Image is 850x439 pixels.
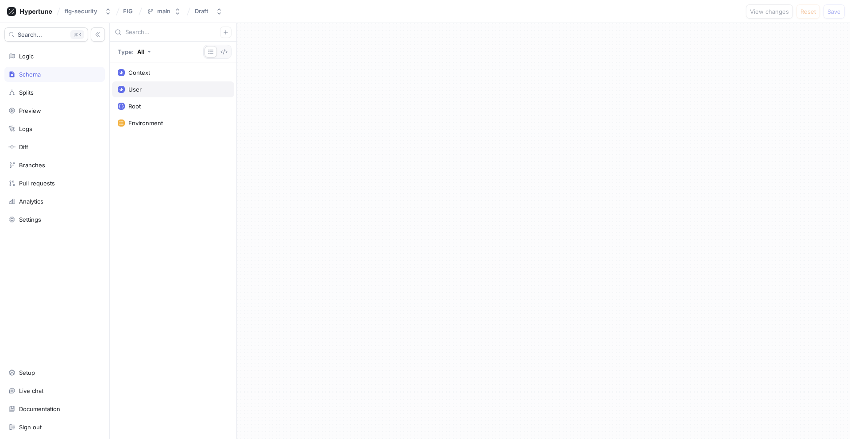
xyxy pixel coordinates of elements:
div: K [70,30,84,39]
div: Sign out [19,424,42,431]
span: Search... [18,32,42,37]
input: Search... [125,28,220,37]
div: Settings [19,216,41,223]
span: Save [827,9,841,14]
div: Branches [19,162,45,169]
div: Preview [19,107,41,114]
button: Reset [796,4,820,19]
div: Setup [19,369,35,376]
div: User [128,86,142,93]
span: View changes [750,9,789,14]
button: Search...K [4,27,88,42]
span: Reset [800,9,816,14]
a: Documentation [4,401,105,416]
div: Live chat [19,387,43,394]
div: All [137,49,144,55]
div: Logs [19,125,32,132]
button: Type: All [115,45,154,59]
button: main [143,4,185,19]
div: fig-security [65,8,97,15]
div: Environment [128,119,163,127]
div: Pull requests [19,180,55,187]
div: Root [128,103,141,110]
div: Context [128,69,150,76]
div: main [157,8,170,15]
div: Diff [19,143,28,150]
div: Documentation [19,405,60,412]
div: Logic [19,53,34,60]
button: Draft [191,4,226,19]
div: Analytics [19,198,43,205]
span: FIG [123,8,133,14]
div: Schema [19,71,41,78]
p: Type: [118,49,134,55]
button: fig-security [61,4,115,19]
div: Splits [19,89,34,96]
button: Save [823,4,845,19]
button: View changes [746,4,793,19]
div: Draft [195,8,209,15]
